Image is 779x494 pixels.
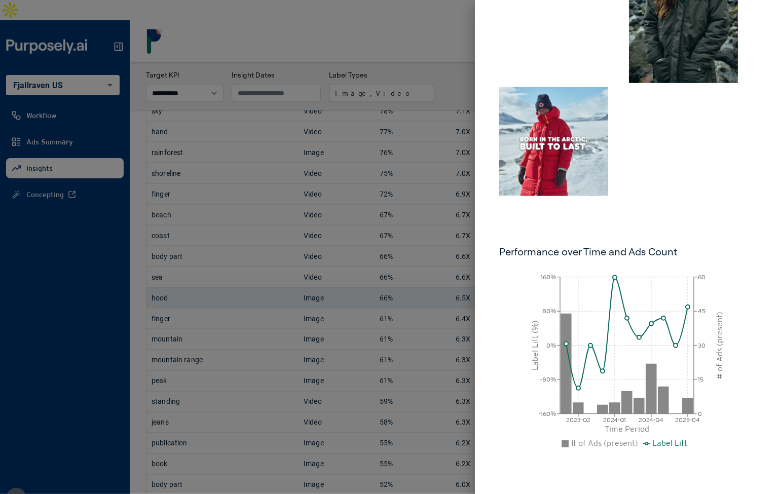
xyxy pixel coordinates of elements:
[539,410,556,417] tspan: -160%
[499,87,608,196] img: img8b214455c151915924983a830897a3d7
[605,424,649,434] tspan: Time Period
[698,274,706,281] tspan: 60
[571,438,638,448] span: # of Ads (present)
[698,410,702,417] tspan: 0
[639,416,664,424] tspan: 2024-Q4
[715,312,724,379] tspan: # of Ads (present)
[546,342,556,349] tspan: 0%
[698,308,706,315] tspan: 45
[698,376,703,384] tspan: 15
[604,416,626,424] tspan: 2024-Q1
[541,274,556,281] tspan: 160%
[566,416,590,424] tspan: 2023-Q2
[652,438,687,448] span: Label Lift
[676,416,700,424] tspan: 2025-04
[540,376,556,384] tspan: -80%
[542,308,556,315] tspan: 80%
[530,320,540,370] tspan: Label Lift (%)
[499,245,755,259] h6: Performance over Time and Ads Count
[698,342,706,349] tspan: 30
